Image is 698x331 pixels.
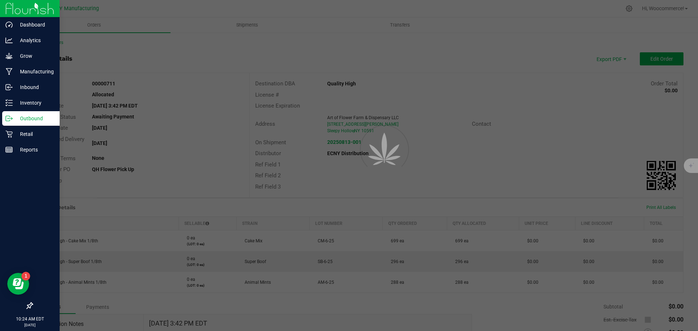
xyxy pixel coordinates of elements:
[13,98,56,107] p: Inventory
[13,20,56,29] p: Dashboard
[13,52,56,60] p: Grow
[13,145,56,154] p: Reports
[7,273,29,295] iframe: Resource center
[13,114,56,123] p: Outbound
[13,36,56,45] p: Analytics
[3,316,56,322] p: 10:24 AM EDT
[3,322,56,328] p: [DATE]
[5,130,13,138] inline-svg: Retail
[13,83,56,92] p: Inbound
[5,115,13,122] inline-svg: Outbound
[13,130,56,138] p: Retail
[5,99,13,106] inline-svg: Inventory
[13,67,56,76] p: Manufacturing
[5,84,13,91] inline-svg: Inbound
[5,37,13,44] inline-svg: Analytics
[21,272,30,280] iframe: Resource center unread badge
[5,21,13,28] inline-svg: Dashboard
[5,68,13,75] inline-svg: Manufacturing
[5,52,13,60] inline-svg: Grow
[5,146,13,153] inline-svg: Reports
